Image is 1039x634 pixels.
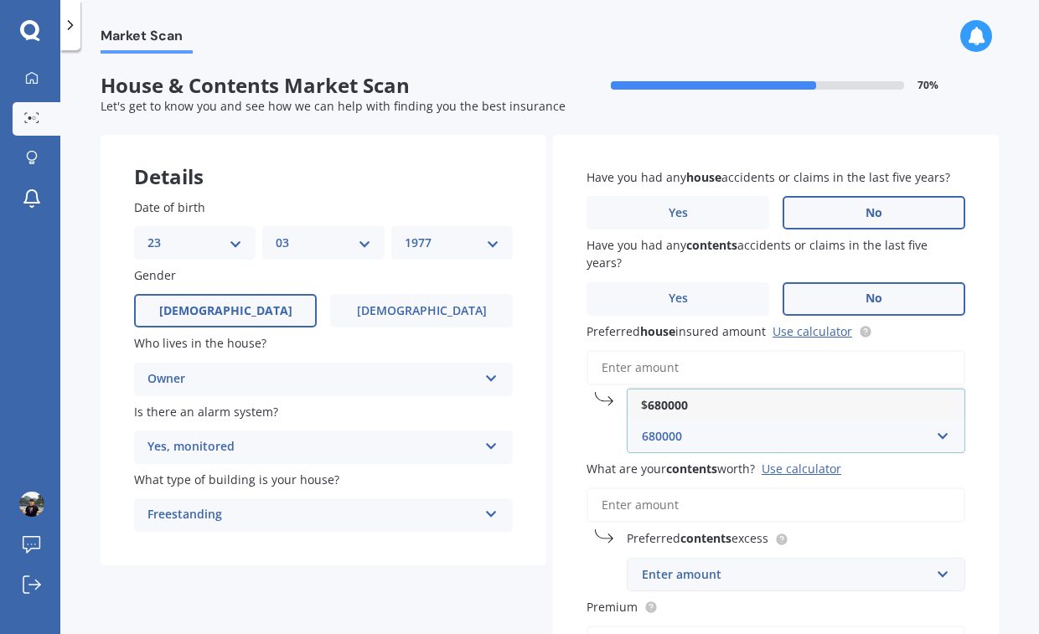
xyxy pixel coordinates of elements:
img: ACg8ocKc0YwqvVOtjBkn_Ir1pbp3byYKypA29y8KNdATbas3EbBsOf78ag=s96-c [19,492,44,517]
a: Use calculator [773,323,852,339]
div: Freestanding [147,505,478,525]
div: Use calculator [762,461,841,477]
span: House & Contents Market Scan [101,74,550,98]
b: 680000 [648,397,688,413]
span: Have you had any accidents or claims in the last five years? [587,169,950,185]
b: house [686,169,721,185]
b: contents [686,237,737,253]
div: Details [101,135,546,185]
span: Let's get to know you and see how we can help with finding you the best insurance [101,98,566,114]
span: No [866,291,882,306]
span: Preferred insured amount [587,323,766,339]
span: Date of birth [134,199,205,215]
div: Yes, monitored [147,437,478,457]
span: $ [641,397,688,413]
span: No [866,206,882,220]
span: Gender [134,267,176,283]
span: Yes [669,291,688,306]
span: [DEMOGRAPHIC_DATA] [159,304,292,318]
input: Enter amount [587,487,965,523]
b: contents [666,461,717,477]
span: Have you had any accidents or claims in the last five years? [587,237,928,271]
div: Owner [147,369,478,389]
span: Is there an alarm system? [134,404,278,420]
span: Yes [669,206,688,220]
div: Enter amount [642,565,930,584]
span: [DEMOGRAPHIC_DATA] [357,304,487,318]
span: What type of building is your house? [134,472,339,487]
span: Market Scan [101,28,193,50]
input: Enter amount [587,350,965,385]
span: Who lives in the house? [134,336,266,352]
span: What are your worth? [587,461,755,477]
b: house [640,323,675,339]
span: Premium [587,599,638,615]
b: contents [680,531,731,547]
span: 70 % [918,80,938,91]
span: Preferred excess [627,531,768,547]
